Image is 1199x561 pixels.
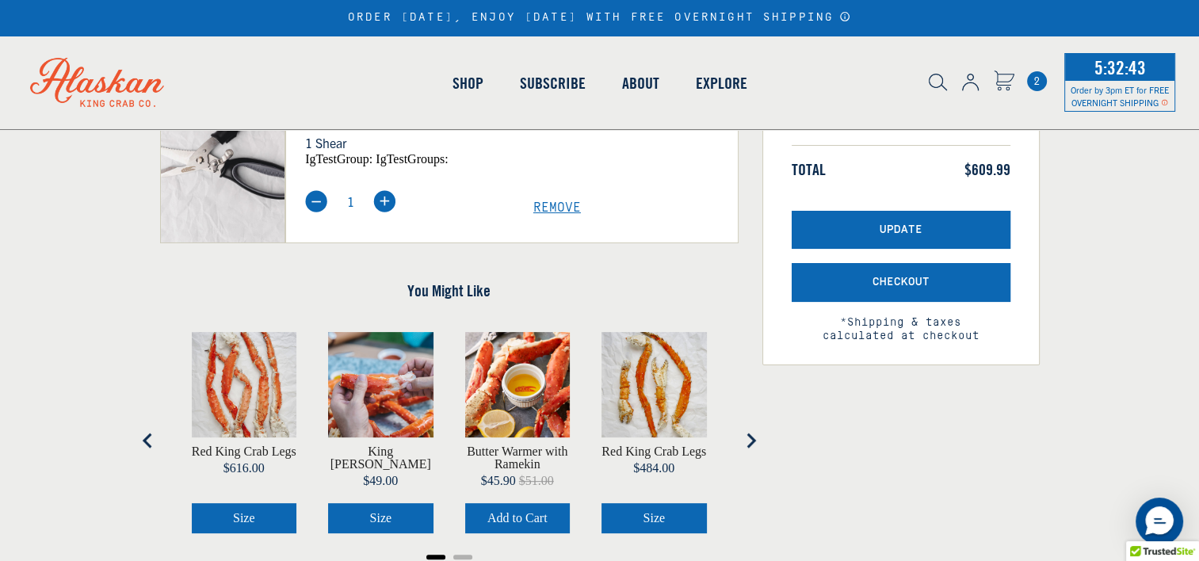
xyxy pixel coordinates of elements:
span: Total [792,160,826,179]
button: Select Red King Crab Legs size [601,503,707,533]
a: Announcement Bar Modal [839,11,851,22]
span: Add to Cart [487,511,548,525]
div: product [586,316,723,549]
div: Messenger Dummy Widget [1136,498,1183,545]
span: Checkout [873,276,930,289]
span: Update [880,223,922,237]
span: $484.00 [633,461,674,475]
img: AKC Stainless Steel Kitchen Shears - 1 Shear [161,63,285,242]
img: minus [305,190,327,212]
span: *Shipping & taxes calculated at checkout [792,302,1010,343]
div: product [449,316,586,549]
span: $51.00 [519,474,554,487]
h4: You Might Like [160,281,739,300]
button: Go to page 1 [426,555,445,559]
a: Remove [533,200,738,216]
span: Order by 3pm ET for FREE OVERNIGHT SHIPPING [1071,84,1169,108]
span: 5:32:43 [1090,52,1149,83]
span: $45.90 [481,474,516,487]
button: Select King Crab Knuckles size [328,503,433,533]
span: Shipping Notice Icon [1161,97,1168,108]
button: Next slide [735,425,766,456]
img: View Butter Warmer with Ramekin [465,332,571,437]
span: igTestGroup: [305,152,372,166]
img: account [962,74,979,91]
img: Alaskan King Crab Co. logo [8,36,186,129]
a: Cart [1027,71,1047,91]
button: Go to page 2 [453,555,472,559]
button: Select Red King Crab Legs size [192,503,297,533]
a: Shop [433,38,501,128]
a: View Butter Warmer with Ramekin [465,445,571,471]
a: Explore [677,38,765,128]
a: About [603,38,677,128]
span: Size [233,511,255,525]
a: View King Crab Knuckles [328,445,433,471]
a: Subscribe [501,38,603,128]
a: View Red King Crab Legs [192,445,296,458]
div: ORDER [DATE], ENJOY [DATE] WITH FREE OVERNIGHT SHIPPING [348,11,851,25]
span: Size [369,511,391,525]
button: Checkout [792,263,1010,302]
button: Go to last slide [132,425,164,456]
img: Red King Crab Legs [192,332,297,437]
a: View Red King Crab Legs [601,445,706,458]
a: Cart [994,71,1014,93]
span: $609.99 [964,160,1010,179]
img: search [929,74,947,91]
img: Red King Crab Legs [601,332,707,437]
span: igTestGroups: [376,152,448,166]
img: King Crab Knuckles [328,332,433,437]
button: Update [792,211,1010,250]
span: $49.00 [363,474,398,487]
button: Add the product, Butter Warmer with Ramekin to Cart [465,503,571,533]
span: Size [643,511,665,525]
img: plus [373,190,395,212]
p: 1 Shear [305,132,510,153]
span: 2 [1027,71,1047,91]
span: $616.00 [223,461,265,475]
div: product [176,316,313,549]
div: product [312,316,449,549]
